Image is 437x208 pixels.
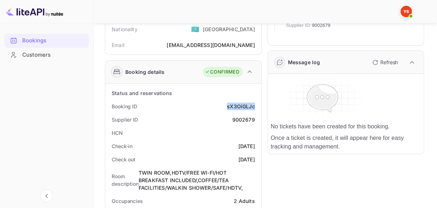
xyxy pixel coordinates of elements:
[139,169,255,192] div: TWIN ROOM,HDTV/FREE WI-FI/HOT BREAKFAST INCLUDED/,COFFEE/TEA FACILITIES/WALKIN SHOWER/SAFE/HDTV,
[368,57,401,68] button: Refresh
[6,6,63,17] img: LiteAPI logo
[112,172,139,188] div: Room description
[205,68,239,76] div: CONFIRMED
[112,89,172,97] div: Status and reservations
[234,197,255,205] div: 2 Adults
[112,197,143,205] div: Occupancies
[238,142,255,150] div: [DATE]
[4,34,89,47] a: Bookings
[112,116,138,123] div: Supplier ID
[288,58,320,66] div: Message log
[380,58,398,66] p: Refresh
[167,41,255,49] div: [EMAIL_ADDRESS][DOMAIN_NAME]
[4,34,89,48] div: Bookings
[400,6,412,17] img: Yandex Support
[22,51,85,59] div: Customers
[40,189,53,202] button: Collapse navigation
[125,68,164,76] div: Booking details
[112,103,137,110] div: Booking ID
[112,129,123,137] div: HCN
[227,103,255,110] div: sX3OiGLJc
[232,116,255,123] div: 9002679
[112,156,135,163] div: Check out
[4,48,89,62] div: Customers
[271,134,421,151] p: Once a ticket is created, it will appear here for easy tracking and management.
[203,25,255,33] div: [GEOGRAPHIC_DATA]
[238,156,255,163] div: [DATE]
[286,22,311,29] span: Supplier ID:
[4,48,89,61] a: Customers
[112,142,133,150] div: Check-in
[312,22,330,29] span: 9002679
[271,122,421,131] p: No tickets have been created for this booking.
[112,25,138,33] div: Nationality
[22,37,85,45] div: Bookings
[112,41,124,49] div: Email
[191,23,199,36] span: United States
